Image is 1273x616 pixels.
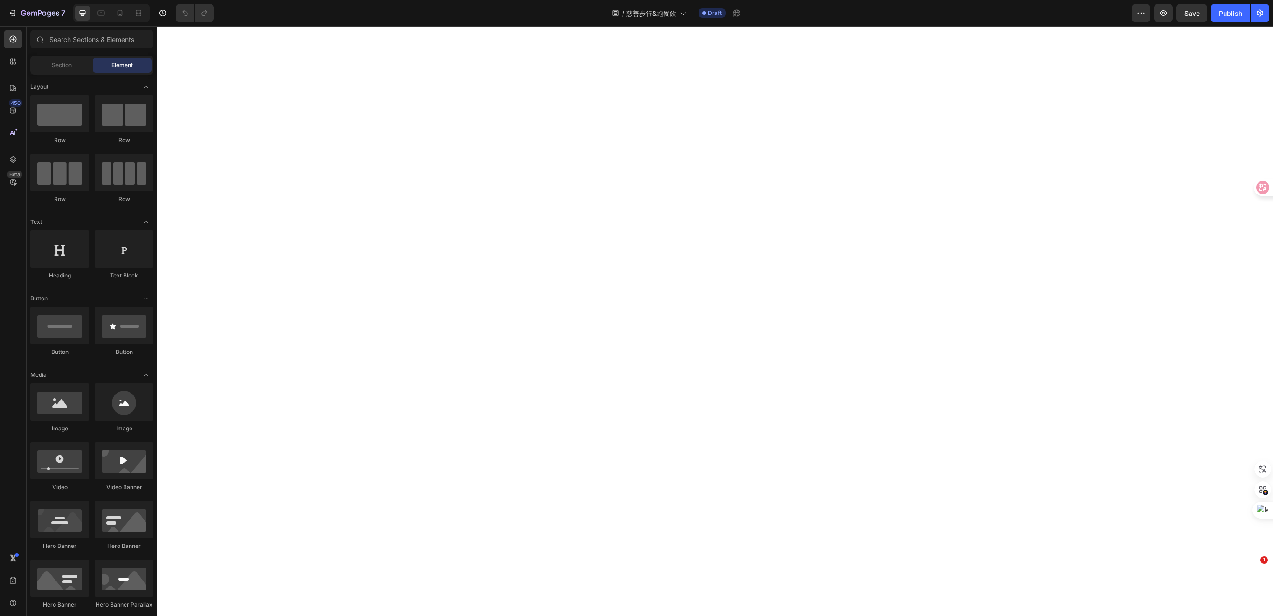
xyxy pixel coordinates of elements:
[1211,4,1250,22] button: Publish
[95,271,153,280] div: Text Block
[30,195,89,203] div: Row
[95,136,153,145] div: Row
[30,83,48,91] span: Layout
[61,7,65,19] p: 7
[95,542,153,550] div: Hero Banner
[138,291,153,306] span: Toggle open
[30,271,89,280] div: Heading
[95,424,153,433] div: Image
[95,348,153,356] div: Button
[95,483,153,491] div: Video Banner
[30,424,89,433] div: Image
[626,8,676,18] span: 慈善步行&跑餐飲
[30,348,89,356] div: Button
[1184,9,1200,17] span: Save
[138,367,153,382] span: Toggle open
[52,61,72,69] span: Section
[1260,556,1268,564] span: 1
[30,218,42,226] span: Text
[1219,8,1242,18] div: Publish
[30,483,89,491] div: Video
[138,79,153,94] span: Toggle open
[30,542,89,550] div: Hero Banner
[95,601,153,609] div: Hero Banner Parallax
[4,4,69,22] button: 7
[30,136,89,145] div: Row
[30,371,47,379] span: Media
[622,8,624,18] span: /
[1241,570,1264,593] iframe: Intercom live chat
[95,195,153,203] div: Row
[138,215,153,229] span: Toggle open
[708,9,722,17] span: Draft
[111,61,133,69] span: Element
[9,99,22,107] div: 450
[176,4,214,22] div: Undo/Redo
[7,171,22,178] div: Beta
[1176,4,1207,22] button: Save
[30,294,48,303] span: Button
[30,601,89,609] div: Hero Banner
[30,30,153,48] input: Search Sections & Elements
